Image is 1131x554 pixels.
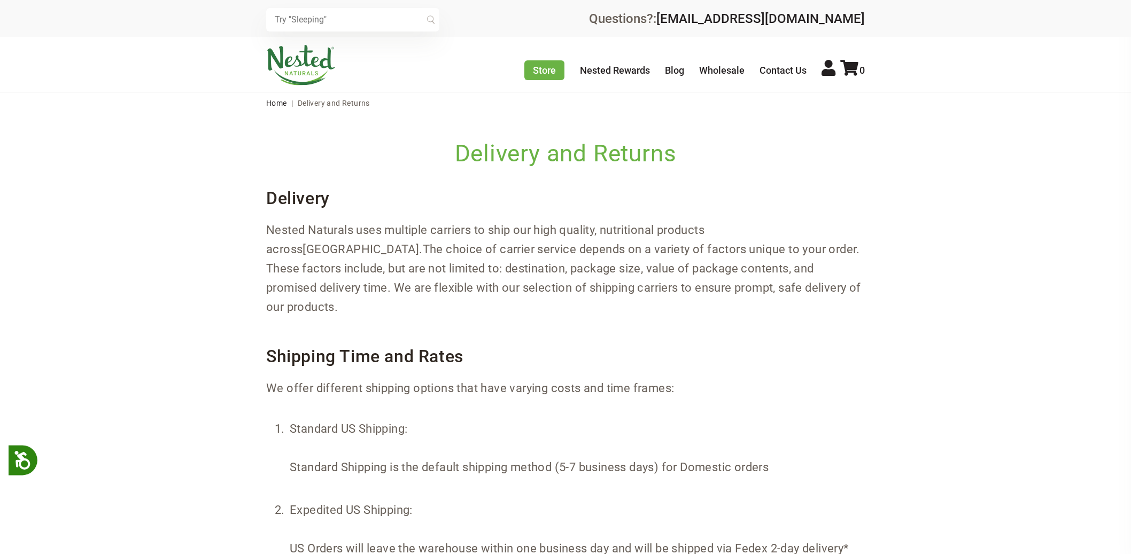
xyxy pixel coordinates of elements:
h3: Shipping Time and Rates [266,336,865,368]
a: Contact Us [760,65,807,76]
a: [EMAIL_ADDRESS][DOMAIN_NAME] [656,11,865,26]
img: Nested Naturals [266,45,336,85]
span: 0 [859,65,865,76]
span: Nested Naturals uses multiple carriers to ship our high quality, nutritional products across [266,223,704,256]
a: Home [266,99,287,107]
h3: Delivery [266,178,865,210]
p: [GEOGRAPHIC_DATA] The choice of carrier service depends on a variety of factors unique to your or... [266,221,865,317]
a: Blog [665,65,684,76]
li: Standard US Shipping: [288,417,865,498]
div: Questions?: [589,12,865,25]
p: We offer different shipping options that have varying costs and time frames: [266,379,865,398]
nav: breadcrumbs [266,92,865,114]
a: Nested Rewards [580,65,650,76]
span: Standard Shipping is the default shipping method (5-7 business days) for Domestic orders [290,461,769,474]
a: 0 [840,65,865,76]
a: Store [524,60,564,80]
span: | [289,99,296,107]
span: . [419,243,422,256]
span: Delivery and Returns [298,99,370,107]
a: Wholesale [699,65,745,76]
h1: Delivery and Returns [266,137,865,169]
input: Try "Sleeping" [266,8,439,32]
